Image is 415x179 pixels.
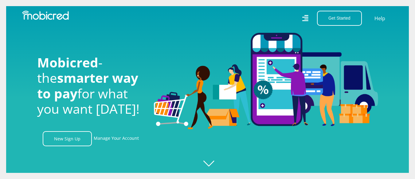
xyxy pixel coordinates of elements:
[37,55,145,117] h1: - the for what you want [DATE]!
[154,33,378,130] img: Welcome to Mobicred
[94,131,139,146] a: Manage Your Account
[22,11,69,20] img: Mobicred
[37,54,98,71] span: Mobicred
[374,14,386,22] a: Help
[37,69,138,102] span: smarter way to pay
[43,131,92,146] a: New Sign Up
[317,11,362,26] button: Get Started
